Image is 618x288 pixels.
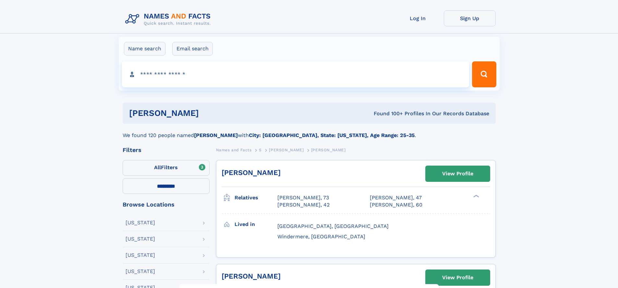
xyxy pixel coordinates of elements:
[154,164,161,170] span: All
[311,148,346,152] span: [PERSON_NAME]
[259,148,262,152] span: S
[126,220,155,225] div: [US_STATE]
[426,166,490,182] a: View Profile
[277,233,365,240] span: Windermere, [GEOGRAPHIC_DATA]
[259,146,262,154] a: S
[277,223,389,229] span: [GEOGRAPHIC_DATA], [GEOGRAPHIC_DATA]
[124,42,165,56] label: Name search
[123,147,210,153] div: Filters
[235,219,277,230] h3: Lived in
[286,110,489,117] div: Found 100+ Profiles In Our Records Database
[392,10,444,26] a: Log In
[123,124,496,139] div: We found 120 people named with .
[172,42,213,56] label: Email search
[123,160,210,176] label: Filters
[444,10,496,26] a: Sign Up
[126,236,155,242] div: [US_STATE]
[249,132,415,138] b: City: [GEOGRAPHIC_DATA], State: [US_STATE], Age Range: 25-35
[370,194,422,201] a: [PERSON_NAME], 47
[123,10,216,28] img: Logo Names and Facts
[235,192,277,203] h3: Relatives
[269,146,304,154] a: [PERSON_NAME]
[222,272,281,280] a: [PERSON_NAME]
[194,132,238,138] b: [PERSON_NAME]
[222,169,281,177] a: [PERSON_NAME]
[472,61,496,87] button: Search Button
[269,148,304,152] span: [PERSON_NAME]
[442,270,473,285] div: View Profile
[123,202,210,207] div: Browse Locations
[426,270,490,285] a: View Profile
[122,61,469,87] input: search input
[126,253,155,258] div: [US_STATE]
[129,109,286,117] h1: [PERSON_NAME]
[442,166,473,181] div: View Profile
[126,269,155,274] div: [US_STATE]
[277,194,329,201] a: [PERSON_NAME], 73
[472,194,479,198] div: ❯
[370,201,422,208] a: [PERSON_NAME], 60
[277,201,330,208] a: [PERSON_NAME], 42
[216,146,252,154] a: Names and Facts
